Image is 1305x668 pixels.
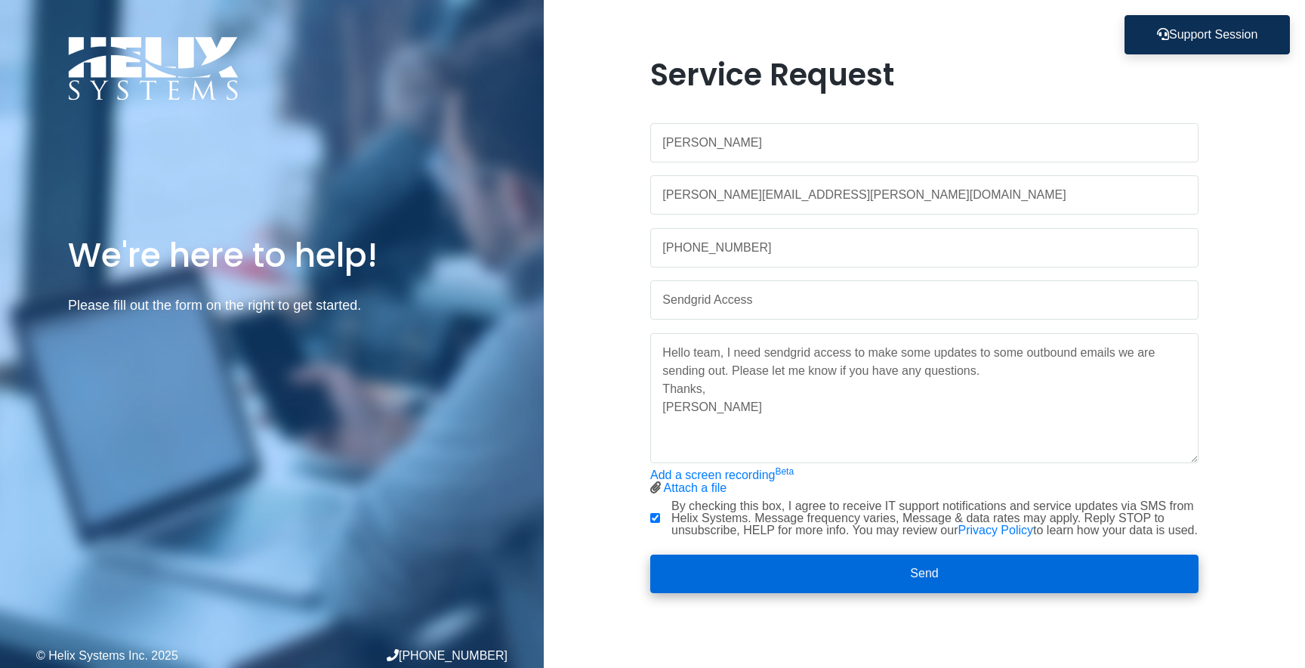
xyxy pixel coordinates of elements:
[68,295,476,317] p: Please fill out the form on the right to get started.
[272,649,507,662] div: [PHONE_NUMBER]
[1125,15,1290,54] button: Support Session
[775,466,794,477] sup: Beta
[650,280,1199,320] input: Subject
[671,500,1199,537] label: By checking this box, I agree to receive IT support notifications and service updates via SMS fro...
[68,36,239,101] img: Logo
[36,650,272,662] div: © Helix Systems Inc. 2025
[68,233,476,277] h1: We're here to help!
[650,469,794,481] a: Add a screen recordingBeta
[650,123,1199,162] input: Name
[650,555,1199,594] button: Send
[664,481,727,494] a: Attach a file
[958,524,1033,537] a: Privacy Policy
[650,57,1199,93] h1: Service Request
[650,175,1199,215] input: Work Email
[650,228,1199,268] input: Phone Number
